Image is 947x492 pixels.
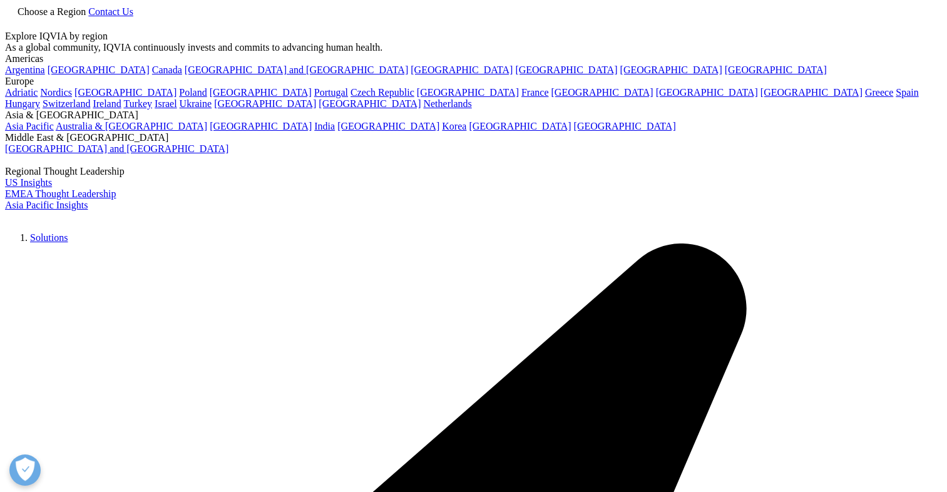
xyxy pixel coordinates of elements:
a: India [314,121,335,131]
a: [GEOGRAPHIC_DATA] [551,87,653,98]
a: [GEOGRAPHIC_DATA] [210,121,312,131]
a: [GEOGRAPHIC_DATA] [337,121,439,131]
a: [GEOGRAPHIC_DATA] [74,87,177,98]
a: Ireland [93,98,121,109]
a: Contact Us [88,6,133,17]
a: Australia & [GEOGRAPHIC_DATA] [56,121,207,131]
a: France [521,87,549,98]
a: [GEOGRAPHIC_DATA] [469,121,571,131]
a: [GEOGRAPHIC_DATA] and [GEOGRAPHIC_DATA] [5,143,228,154]
div: As a global community, IQVIA continuously invests and commits to advancing human health. [5,42,942,53]
a: Solutions [30,232,68,243]
a: Turkey [123,98,152,109]
div: Europe [5,76,942,87]
a: Greece [865,87,893,98]
a: [GEOGRAPHIC_DATA] and [GEOGRAPHIC_DATA] [185,64,408,75]
a: Spain [896,87,918,98]
a: Hungary [5,98,40,109]
a: Asia Pacific Insights [5,200,88,210]
a: Canada [152,64,182,75]
button: Open Preferences [9,454,41,486]
a: [GEOGRAPHIC_DATA] [417,87,519,98]
a: US Insights [5,177,52,188]
a: Nordics [40,87,72,98]
a: Ukraine [180,98,212,109]
a: [GEOGRAPHIC_DATA] [725,64,827,75]
a: [GEOGRAPHIC_DATA] [656,87,758,98]
a: Asia Pacific [5,121,54,131]
a: [GEOGRAPHIC_DATA] [574,121,676,131]
a: [GEOGRAPHIC_DATA] [214,98,316,109]
a: Switzerland [43,98,90,109]
a: [GEOGRAPHIC_DATA] [760,87,863,98]
a: Poland [179,87,207,98]
a: Czech Republic [351,87,414,98]
a: Adriatic [5,87,38,98]
a: [GEOGRAPHIC_DATA] [620,64,722,75]
a: [GEOGRAPHIC_DATA] [411,64,513,75]
a: [GEOGRAPHIC_DATA] [210,87,312,98]
a: [GEOGRAPHIC_DATA] [319,98,421,109]
a: [GEOGRAPHIC_DATA] [515,64,617,75]
div: Middle East & [GEOGRAPHIC_DATA] [5,132,942,143]
div: Regional Thought Leadership [5,166,942,177]
div: Americas [5,53,942,64]
span: Choose a Region [18,6,86,17]
a: Israel [155,98,177,109]
div: Asia & [GEOGRAPHIC_DATA] [5,110,942,121]
a: Portugal [314,87,348,98]
a: EMEA Thought Leadership [5,188,116,199]
a: Argentina [5,64,45,75]
a: Netherlands [423,98,471,109]
a: [GEOGRAPHIC_DATA] [48,64,150,75]
div: Explore IQVIA by region [5,31,942,42]
a: Korea [442,121,466,131]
